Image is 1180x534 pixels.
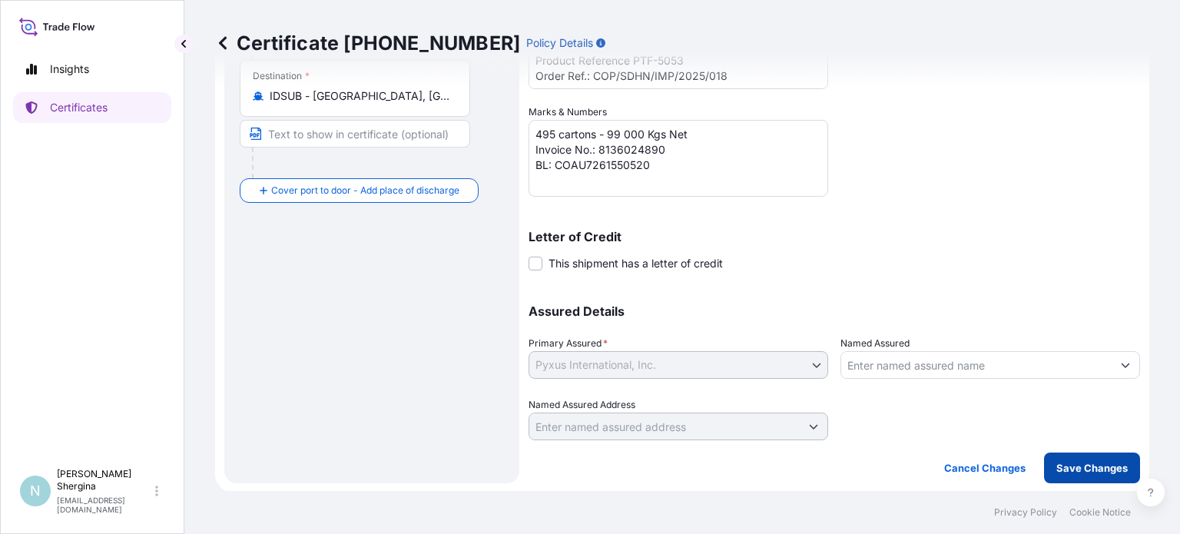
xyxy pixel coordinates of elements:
[1056,460,1128,476] p: Save Changes
[526,35,593,51] p: Policy Details
[30,483,41,499] span: N
[529,351,828,379] button: Pyxus International, Inc.
[529,305,1140,317] p: Assured Details
[529,120,828,197] textarea: 495 cartons - 99 000 Kgs Net Invoice No.: 8136024890 BL: COAU7261550520
[944,460,1026,476] p: Cancel Changes
[529,397,635,413] label: Named Assured Address
[271,183,459,198] span: Cover port to door - Add place of discharge
[13,54,171,85] a: Insights
[270,88,451,104] input: Destination
[1044,453,1140,483] button: Save Changes
[800,413,827,440] button: Show suggestions
[529,231,1140,243] p: Letter of Credit
[50,100,108,115] p: Certificates
[994,506,1057,519] a: Privacy Policy
[549,256,723,271] span: This shipment has a letter of credit
[841,351,1112,379] input: Assured Name
[535,357,656,373] span: Pyxus International, Inc.
[1069,506,1131,519] a: Cookie Notice
[529,336,608,351] span: Primary Assured
[57,468,152,493] p: [PERSON_NAME] Shergina
[840,336,910,351] label: Named Assured
[13,92,171,123] a: Certificates
[240,120,470,148] input: Text to appear on certificate
[529,104,607,120] label: Marks & Numbers
[1112,351,1139,379] button: Show suggestions
[529,413,800,440] input: Named Assured Address
[50,61,89,77] p: Insights
[240,178,479,203] button: Cover port to door - Add place of discharge
[215,31,520,55] p: Certificate [PHONE_NUMBER]
[57,496,152,514] p: [EMAIL_ADDRESS][DOMAIN_NAME]
[932,453,1038,483] button: Cancel Changes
